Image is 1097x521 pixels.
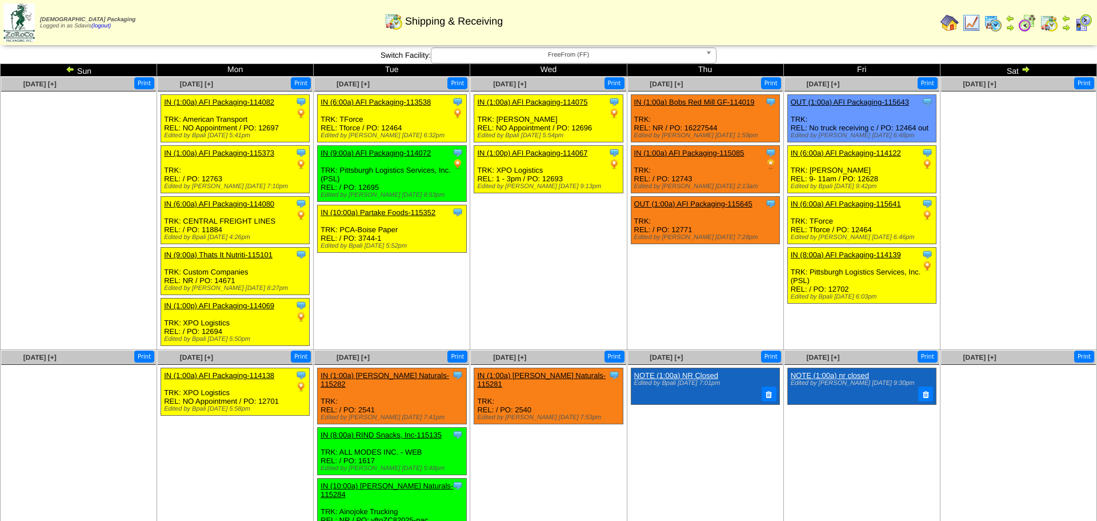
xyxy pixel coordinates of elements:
a: IN (6:00a) AFI Packaging-114122 [791,149,901,157]
img: arrowright.gif [1021,65,1030,74]
a: IN (6:00a) AFI Packaging-113538 [321,98,431,106]
div: Edited by Bpali [DATE] 6:03pm [791,293,936,300]
div: TRK: Custom Companies REL: NR / PO: 14671 [161,248,310,295]
div: TRK: American Transport REL: NO Appointment / PO: 12697 [161,95,310,142]
img: calendarinout.gif [385,12,403,30]
a: IN (8:00a) AFI Packaging-114139 [791,250,901,259]
a: [DATE] [+] [23,80,57,88]
span: [DATE] [+] [180,80,213,88]
a: [DATE] [+] [963,353,996,361]
img: PO [452,158,463,170]
div: Edited by Bpali [DATE] 5:41pm [164,132,309,139]
img: Tooltip [295,198,307,209]
td: Sat [940,64,1096,77]
div: Edited by Bpali [DATE] 5:52pm [321,242,466,249]
img: Tooltip [922,198,933,209]
img: calendarblend.gif [1018,14,1036,32]
img: PO [295,381,307,392]
img: Tooltip [608,147,620,158]
a: IN (10:00a) [PERSON_NAME] Naturals-115284 [321,482,453,499]
a: IN (1:00a) AFI Packaging-114075 [477,98,587,106]
div: Edited by Bpali [DATE] 5:54pm [477,132,622,139]
img: Tooltip [295,249,307,260]
img: Tooltip [452,480,463,491]
button: Print [134,351,154,363]
a: [DATE] [+] [337,353,370,361]
img: PO [608,158,620,170]
a: [DATE] [+] [337,80,370,88]
a: NOTE (1:00a) NR Closed [634,371,718,380]
div: TRK: Pittsburgh Logistics Services, Inc. (PSL) REL: / PO: 12702 [787,248,936,304]
span: [DATE] [+] [806,353,839,361]
img: PO [295,311,307,323]
div: TRK: TForce REL: Tforce / PO: 12464 [787,197,936,244]
img: Tooltip [608,369,620,381]
div: Edited by Bpali [DATE] 5:58pm [164,405,309,412]
a: OUT (1:00a) AFI Packaging-115643 [791,98,909,106]
td: Sun [1,64,157,77]
button: Print [761,77,781,89]
img: PO [295,158,307,170]
span: [DATE] [+] [650,353,683,361]
img: home.gif [940,14,959,32]
td: Mon [157,64,314,77]
img: PO [295,209,307,221]
div: Edited by [PERSON_NAME] [DATE] 7:41pm [321,414,466,421]
img: Tooltip [295,300,307,311]
img: Tooltip [765,147,776,158]
a: NOTE (1:00a) nr closed [791,371,869,380]
a: IN (9:00a) Thats It Nutriti-115101 [164,250,273,259]
button: Print [1074,351,1094,363]
img: Tooltip [452,429,463,440]
button: Delete Note [918,387,933,401]
span: Logged in as Sdavis [40,17,135,29]
div: Edited by Bpali [DATE] 7:01pm [634,380,774,387]
div: Edited by [PERSON_NAME] [DATE] 6:32pm [321,132,466,139]
a: [DATE] [+] [650,80,683,88]
a: [DATE] [+] [23,353,57,361]
div: Edited by Bpali [DATE] 9:42pm [791,183,936,190]
a: IN (1:00a) Bobs Red Mill GF-114019 [634,98,755,106]
div: TRK: XPO Logistics REL: 1 - 3pm / PO: 12693 [474,146,623,193]
button: Print [447,351,467,363]
img: Tooltip [295,147,307,158]
div: Edited by [PERSON_NAME] [DATE] 8:53pm [321,192,466,198]
img: arrowright.gif [1006,23,1015,32]
div: TRK: REL: / PO: 2541 [318,368,466,424]
img: Tooltip [452,96,463,108]
a: IN (6:00a) AFI Packaging-114080 [164,200,274,208]
div: TRK: CENTRAL FREIGHT LINES REL: / PO: 11884 [161,197,310,244]
img: Tooltip [295,96,307,108]
img: Tooltip [452,147,463,158]
td: Tue [314,64,470,77]
div: Edited by [PERSON_NAME] [DATE] 6:46pm [791,234,936,241]
div: Edited by [PERSON_NAME] [DATE] 9:13pm [477,183,622,190]
div: TRK: XPO Logistics REL: / PO: 12694 [161,299,310,346]
button: Print [1074,77,1094,89]
div: Edited by Bpali [DATE] 5:50pm [164,336,309,343]
a: IN (6:00a) AFI Packaging-115641 [791,200,901,208]
a: IN (1:00a) [PERSON_NAME] Naturals-115282 [321,371,449,388]
button: Print [918,77,938,89]
img: PO [452,108,463,119]
img: PO [922,260,933,272]
img: arrowright.gif [1062,23,1071,32]
a: [DATE] [+] [493,80,526,88]
img: PO [295,108,307,119]
button: Print [291,77,311,89]
span: [DATE] [+] [180,353,213,361]
span: [DATE] [+] [806,80,839,88]
a: OUT (1:00a) AFI Packaging-115645 [634,200,752,208]
button: Print [134,77,154,89]
div: Edited by Bpali [DATE] 4:26pm [164,234,309,241]
img: zoroco-logo-small.webp [3,3,35,42]
a: [DATE] [+] [493,353,526,361]
img: PO [765,158,776,170]
a: (logout) [91,23,111,29]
